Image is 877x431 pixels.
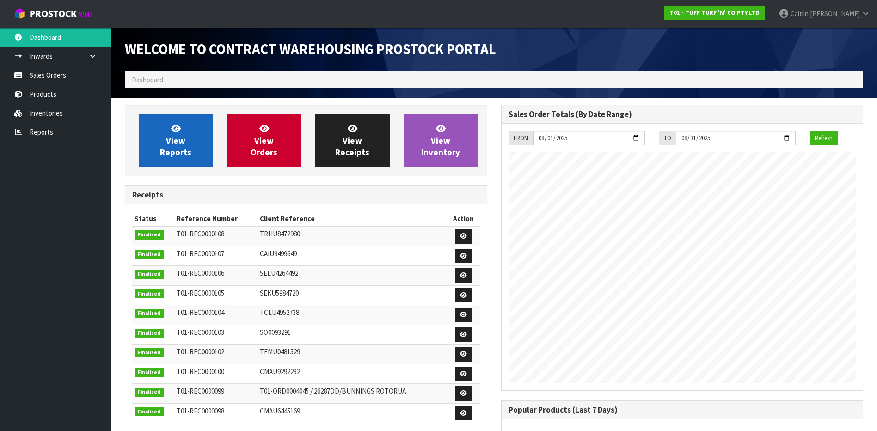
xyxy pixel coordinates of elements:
span: T01-REC0000098 [177,406,224,415]
span: Caitlin [791,9,809,18]
span: T01-REC0000105 [177,289,224,297]
span: Finalised [135,250,164,259]
span: T01-REC0000107 [177,249,224,258]
span: [PERSON_NAME] [810,9,860,18]
span: Finalised [135,388,164,397]
h3: Sales Order Totals (By Date Range) [509,110,856,119]
th: Status [132,211,174,226]
span: T01-REC0000100 [177,367,224,376]
span: T01-REC0000106 [177,269,224,277]
span: TRHU8472980 [260,229,300,238]
span: TEMU0481529 [260,347,300,356]
span: Dashboard [132,75,163,84]
h3: Popular Products (Last 7 Days) [509,406,856,414]
span: T01-REC0000099 [177,387,224,395]
span: TCLU4952738 [260,308,299,317]
img: cube-alt.png [14,8,25,19]
a: ViewReceipts [315,114,390,167]
span: Welcome to Contract Warehousing ProStock Portal [125,40,496,58]
span: T01-ORD0004045 / 26287DD/BUNNINGS ROTORUA [260,387,406,395]
span: T01-REC0000108 [177,229,224,238]
span: CMAU6445169 [260,406,300,415]
span: View Inventory [421,123,460,158]
span: Finalised [135,270,164,279]
th: Action [448,211,479,226]
span: Finalised [135,348,164,357]
span: SO0093291 [260,328,291,337]
a: ViewInventory [404,114,478,167]
span: View Reports [160,123,191,158]
span: Finalised [135,329,164,338]
span: SEKU5984720 [260,289,299,297]
span: T01-REC0000103 [177,328,224,337]
div: TO [659,131,676,146]
span: ProStock [30,8,77,20]
span: CMAU9292232 [260,367,300,376]
strong: T01 - TUFF TURF 'N' CO PTY LTD [669,9,760,17]
span: Finalised [135,407,164,417]
small: WMS [79,10,93,19]
span: Finalised [135,309,164,318]
span: View Receipts [335,123,369,158]
span: Finalised [135,289,164,299]
div: FROM [509,131,533,146]
span: T01-REC0000104 [177,308,224,317]
button: Refresh [810,131,838,146]
span: CAIU9499649 [260,249,297,258]
th: Client Reference [258,211,448,226]
h3: Receipts [132,191,480,199]
span: T01-REC0000102 [177,347,224,356]
a: ViewReports [139,114,213,167]
th: Reference Number [174,211,257,226]
span: SELU4264492 [260,269,298,277]
span: Finalised [135,230,164,240]
span: View Orders [251,123,277,158]
span: Finalised [135,368,164,377]
a: ViewOrders [227,114,301,167]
